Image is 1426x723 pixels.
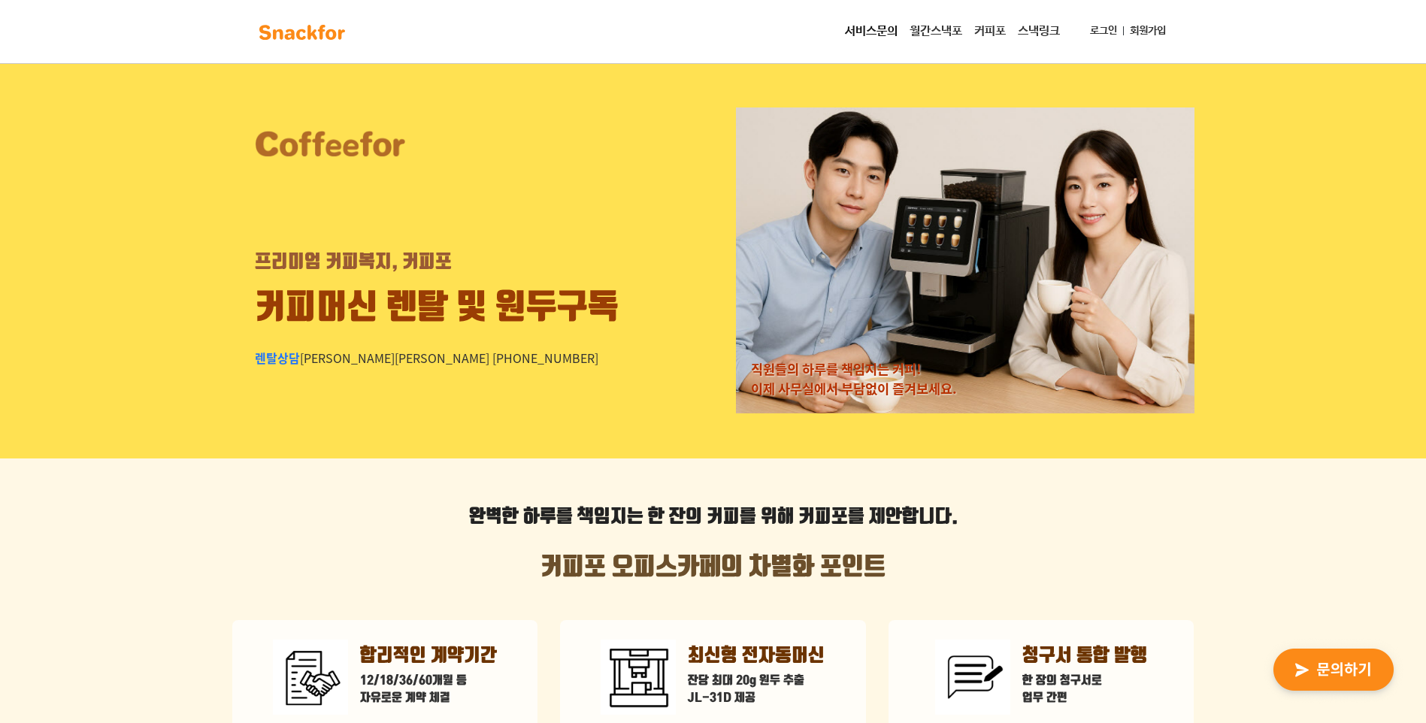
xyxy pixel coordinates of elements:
[255,20,350,44] img: background-main-color.svg
[469,506,740,528] strong: 완벽한 하루를 책임지는 한 잔의 커피
[255,249,452,276] div: 프리미엄 커피복지, 커피포
[232,504,1194,531] p: 를 위해 커피포를 제안합니다.
[736,107,1194,413] img: 렌탈 모델 사진
[1084,17,1123,45] a: 로그인
[255,129,405,158] img: 커피포 로고
[255,349,300,367] span: 렌탈상담
[935,640,1010,715] img: 통합청구
[255,283,619,334] div: 커피머신 렌탈 및 원두구독
[273,640,348,715] img: 계약기간
[1012,17,1066,47] a: 스낵링크
[255,349,598,367] div: [PERSON_NAME][PERSON_NAME] [PHONE_NUMBER]
[601,640,676,715] img: 전자동머신
[360,643,497,670] p: 합리적인 계약기간
[904,17,968,47] a: 월간스낵포
[688,673,825,707] p: 잔당 최대 20g 원두 추출 JL-31D 제공
[839,17,904,47] a: 서비스문의
[360,673,497,707] p: 12/18/36/60개월 등 자유로운 계약 체결
[751,359,957,399] div: 직원들의 하루를 책임지는 커피! 이제 사무실에서 부담없이 즐겨보세요.
[968,17,1012,47] a: 커피포
[1022,643,1147,670] p: 청구서 통합 발행
[1022,673,1147,707] p: 한 장의 청구서로 업무 간편
[232,553,1194,582] h2: 커피포 오피스카페의 차별화 포인트
[688,643,825,670] p: 최신형 전자동머신
[1124,17,1172,45] a: 회원가입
